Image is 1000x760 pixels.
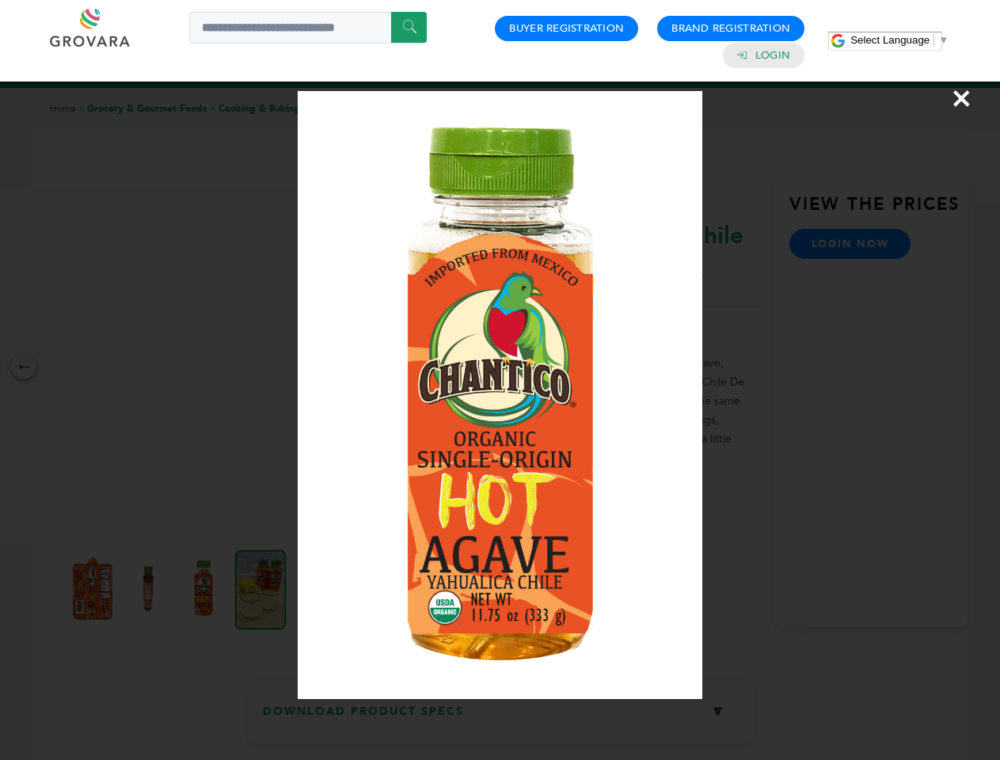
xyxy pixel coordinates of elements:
[189,12,427,44] input: Search a product or brand...
[671,21,790,36] a: Brand Registration
[509,21,624,36] a: Buyer Registration
[850,34,930,46] span: Select Language
[850,34,949,46] a: Select Language​
[755,48,790,63] a: Login
[298,91,703,699] img: Image Preview
[933,34,934,46] span: ​
[938,34,949,46] span: ▼
[951,76,972,120] span: ×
